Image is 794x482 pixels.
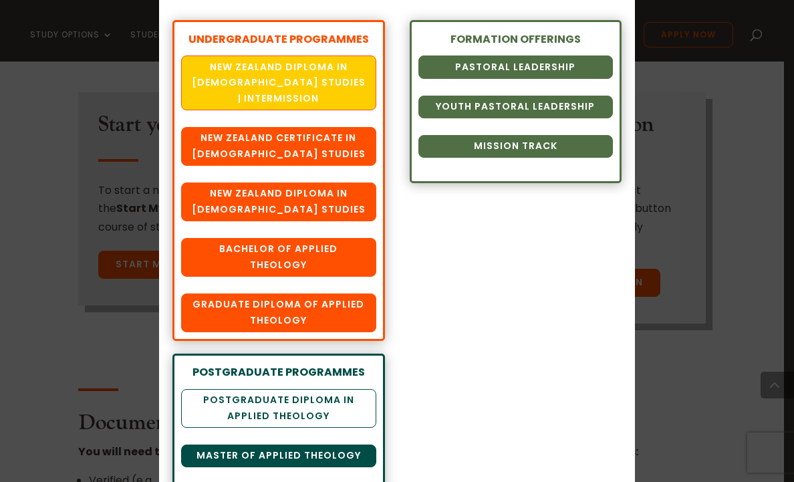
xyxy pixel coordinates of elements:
a: Graduate Diploma of Applied Theology [181,293,376,332]
div: UNDERGRADUATE PROGRAMMES [181,31,376,47]
a: Bachelor of Applied Theology [181,238,376,277]
div: POSTGRADUATE PROGRAMMES [181,364,376,380]
a: Mission Track [418,135,614,158]
a: Youth Pastoral Leadership [418,96,614,118]
a: Postgraduate Diploma in Applied Theology [181,389,376,428]
a: New Zealand Diploma in [DEMOGRAPHIC_DATA] Studies [181,183,376,221]
a: Master of Applied Theology [181,445,376,467]
div: FORMATION OFFERINGS [418,31,614,47]
a: New Zealand Certificate in [DEMOGRAPHIC_DATA] Studies [181,127,376,166]
a: Pastoral Leadership [418,55,614,78]
a: New Zealand Diploma in [DEMOGRAPHIC_DATA] Studies | Intermission [181,55,376,110]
